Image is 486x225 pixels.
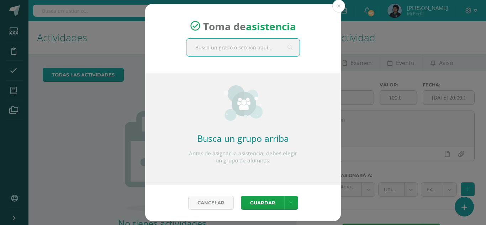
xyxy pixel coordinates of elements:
[186,39,300,56] input: Busca un grado o sección aquí...
[203,19,296,33] span: Toma de
[241,196,284,210] button: Guardar
[224,85,263,121] img: groups_small.png
[188,196,234,210] a: Cancelar
[186,150,300,164] p: Antes de asignar la asistencia, debes elegir un grupo de alumnos.
[186,132,300,144] h2: Busca un grupo arriba
[246,19,296,33] strong: asistencia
